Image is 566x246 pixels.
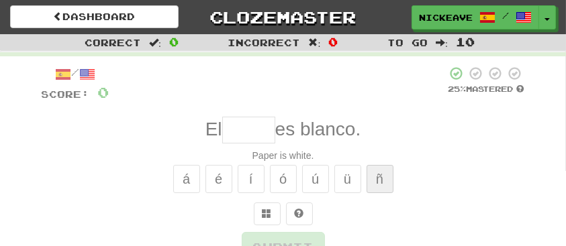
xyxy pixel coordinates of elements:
[302,165,329,193] button: ú
[85,37,141,48] span: Correct
[173,165,200,193] button: á
[205,119,222,139] span: El
[286,202,313,225] button: Single letter hint - you only get 1 per sentence and score half the points! alt+h
[328,35,338,48] span: 0
[10,5,179,28] a: Dashboard
[309,38,321,47] span: :
[270,165,297,193] button: ó
[98,84,109,101] span: 0
[199,5,367,29] a: Clozemaster
[254,202,281,225] button: Switch sentence to multiple choice alt+p
[448,84,466,93] span: 25 %
[367,165,393,193] button: ñ
[42,88,90,100] span: Score:
[228,37,301,48] span: Incorrect
[412,5,539,29] a: NickEaves /
[387,37,428,48] span: To go
[447,84,525,95] div: Mastered
[238,165,265,193] button: í
[419,11,473,23] span: NickEaves
[169,35,179,48] span: 0
[262,56,335,65] strong: Fast Track Level 1
[456,35,475,48] span: 10
[436,38,448,47] span: :
[334,165,361,193] button: ü
[205,165,232,193] button: é
[149,38,161,47] span: :
[502,11,509,20] span: /
[42,66,109,82] div: /
[42,149,525,162] div: Paper is white.
[275,119,361,139] span: es blanco.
